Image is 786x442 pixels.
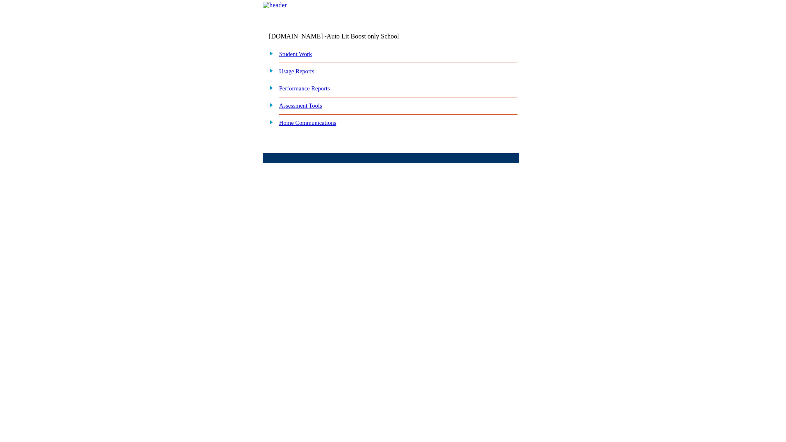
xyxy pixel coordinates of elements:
[265,67,273,74] img: plus.gif
[279,85,330,92] a: Performance Reports
[279,120,337,126] a: Home Communications
[279,102,322,109] a: Assessment Tools
[327,33,399,40] nobr: Auto Lit Boost only School
[265,84,273,91] img: plus.gif
[265,118,273,126] img: plus.gif
[279,68,314,74] a: Usage Reports
[263,2,287,9] img: header
[265,101,273,108] img: plus.gif
[269,33,420,40] td: [DOMAIN_NAME] -
[279,51,312,57] a: Student Work
[265,50,273,57] img: plus.gif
